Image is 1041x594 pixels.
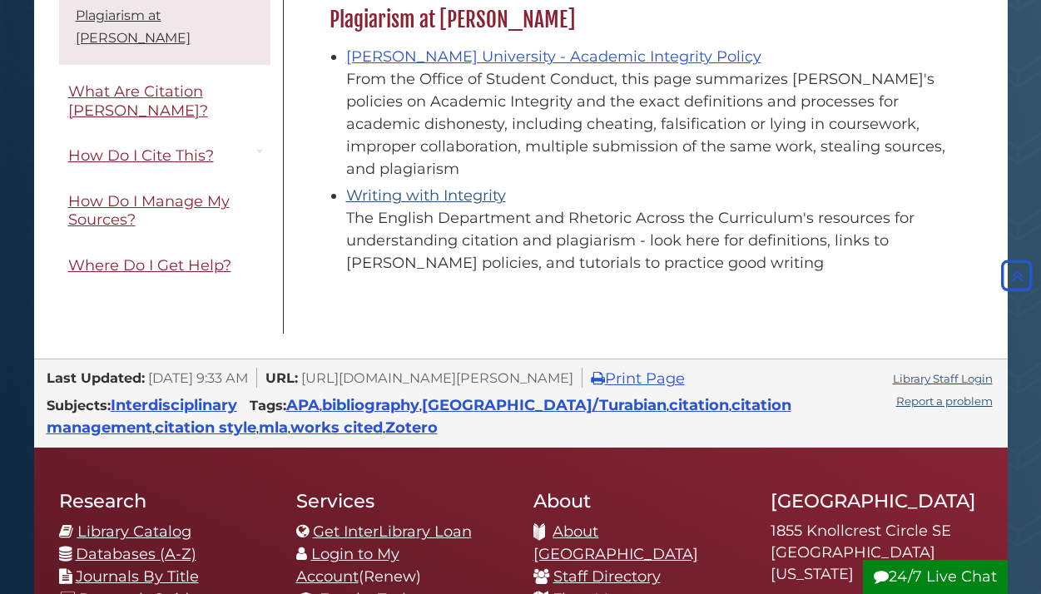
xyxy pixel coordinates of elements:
[313,522,472,541] a: Get InterLibrary Loan
[148,369,248,386] span: [DATE] 9:33 AM
[111,396,237,414] a: Interdisciplinary
[76,567,199,586] a: Journals By Title
[59,137,270,175] a: How Do I Cite This?
[346,207,949,275] div: The English Department and Rhetoric Across the Curriculum's resources for understanding citation ...
[533,489,746,512] h2: About
[59,247,270,285] a: Where Do I Get Help?
[346,47,761,66] a: [PERSON_NAME] University - Academic Integrity Policy
[250,397,286,413] span: Tags:
[77,522,191,541] a: Library Catalog
[47,401,791,435] span: , , , , , , , ,
[68,146,214,165] span: How Do I Cite This?
[997,267,1037,285] a: Back to Top
[669,396,729,414] a: citation
[296,543,508,588] li: (Renew)
[290,418,383,437] a: works cited
[553,567,661,586] a: Staff Directory
[591,369,685,388] a: Print Page
[896,394,993,408] a: Report a problem
[346,186,506,205] a: Writing with Integrity
[385,418,438,437] a: Zotero
[155,418,256,437] a: citation style
[68,192,230,230] span: How Do I Manage My Sources?
[863,560,1008,594] button: 24/7 Live Chat
[59,489,271,512] h2: Research
[771,489,983,512] h2: [GEOGRAPHIC_DATA]
[68,256,231,275] span: Where Do I Get Help?
[76,7,191,46] a: Plagiarism at [PERSON_NAME]
[47,397,111,413] span: Subjects:
[346,68,949,181] div: From the Office of Student Conduct, this page summarizes [PERSON_NAME]'s policies on Academic Int...
[259,418,288,437] a: mla
[301,369,573,386] span: [URL][DOMAIN_NAME][PERSON_NAME]
[59,73,270,129] a: What Are Citation [PERSON_NAME]?
[68,82,208,120] span: What Are Citation [PERSON_NAME]?
[286,396,320,414] a: APA
[591,371,605,386] i: Print Page
[296,489,508,512] h2: Services
[321,7,958,33] h2: Plagiarism at [PERSON_NAME]
[296,545,399,586] a: Login to My Account
[59,183,270,239] a: How Do I Manage My Sources?
[76,545,196,563] a: Databases (A-Z)
[322,396,419,414] a: bibliography
[893,372,993,385] a: Library Staff Login
[265,369,298,386] span: URL:
[771,521,983,585] address: 1855 Knollcrest Circle SE [GEOGRAPHIC_DATA][US_STATE]
[422,396,667,414] a: [GEOGRAPHIC_DATA]/Turabian
[47,369,145,386] span: Last Updated:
